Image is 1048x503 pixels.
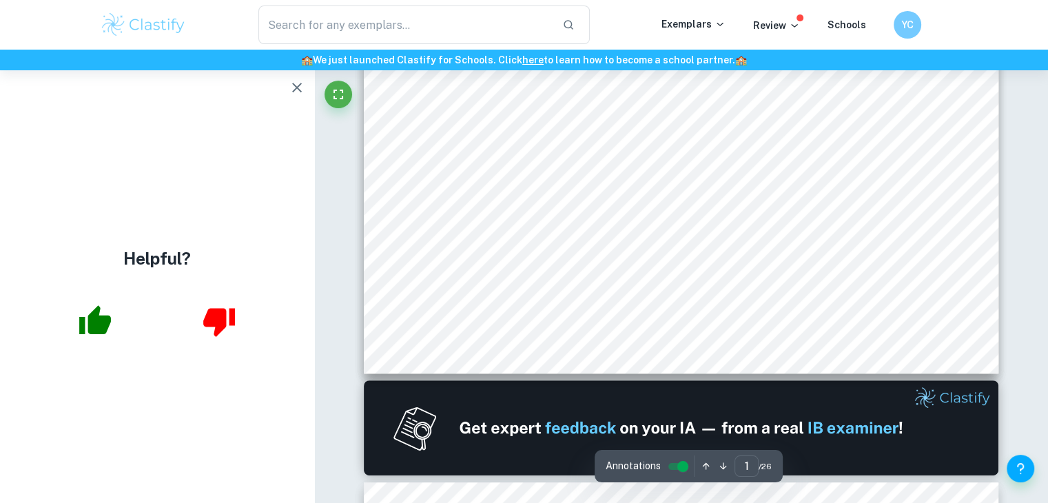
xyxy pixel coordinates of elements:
span: 1 [916,322,922,336]
img: Ad [364,380,999,475]
img: Clastify logo [100,11,187,39]
button: Help and Feedback [1007,455,1034,482]
h6: YC [899,17,915,32]
p: Exemplars [661,17,726,32]
a: here [522,54,544,65]
button: Fullscreen [325,81,352,108]
h4: Helpful? [123,246,191,271]
input: Search for any exemplars... [258,6,552,44]
span: / 26 [759,460,772,473]
span: 🏫 [301,54,313,65]
span: Annotations [606,459,661,473]
button: YC [894,11,921,39]
a: Schools [828,19,866,30]
span: 🏫 [735,54,747,65]
h6: We just launched Clastify for Schools. Click to learn how to become a school partner. [3,52,1045,68]
p: Review [753,18,800,33]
